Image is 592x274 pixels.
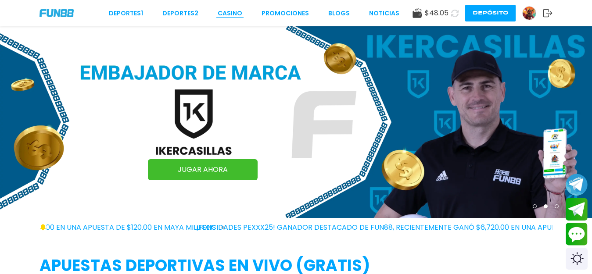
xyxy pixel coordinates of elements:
[218,9,242,18] a: CASINO
[162,9,198,18] a: Deportes2
[109,9,143,18] a: Deportes1
[262,9,309,18] a: Promociones
[465,5,516,21] button: Depósito
[369,9,399,18] a: NOTICIAS
[522,6,543,20] a: Avatar
[566,248,588,270] div: Switch theme
[148,159,258,180] a: JUGAR AHORA
[566,223,588,246] button: Contact customer service
[328,9,350,18] a: BLOGS
[566,198,588,221] button: Join telegram
[566,173,588,196] button: Join telegram channel
[523,7,536,20] img: Avatar
[425,8,448,18] span: $ 48.05
[39,9,74,17] img: Company Logo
